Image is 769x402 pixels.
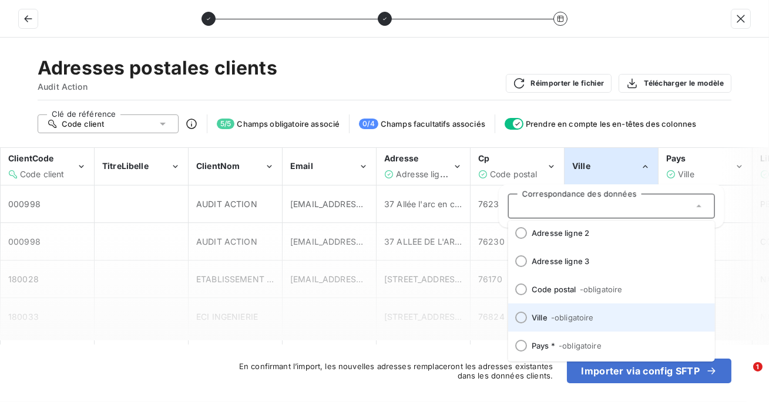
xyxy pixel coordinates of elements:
[572,161,590,171] span: Ville
[753,362,763,371] span: 1
[532,256,706,266] span: Adresse ligne 3
[490,169,538,179] span: Code postal
[532,228,706,238] span: Adresse ligne 2
[384,199,583,209] span: 37 Allée l'arc en ciel Parc d'activité de la Bretèque
[471,148,565,185] th: Cp
[283,148,377,185] th: Email
[381,119,485,129] span: Champs facultatifs associés
[678,169,694,179] span: Ville
[526,119,696,129] span: Prendre en compte les en-têtes des colonnes
[532,313,706,322] span: Ville
[196,312,258,322] span: ECI INGENIERIE
[196,199,257,209] span: AUDIT ACTION
[237,119,340,129] span: Champs obligatoire associé
[666,153,686,163] span: Pays
[384,153,418,163] span: Adresse
[478,312,505,322] span: 76824
[506,74,612,93] button: Réimporter le fichier
[290,199,434,209] span: [EMAIL_ADDRESS][DOMAIN_NAME]
[396,169,455,179] span: Adresse ligne 1
[532,341,706,350] span: Pays *
[478,274,502,284] span: 76170
[290,237,434,246] span: [EMAIL_ADDRESS][DOMAIN_NAME]
[559,341,602,350] span: - obligatoire
[189,148,283,185] th: ClientNom
[8,274,39,284] span: 180028
[230,362,553,380] span: En confirmant l’import, les nouvelles adresses remplaceront les adresses existantes dans les donn...
[619,74,731,93] button: Télécharger le modèle
[359,119,378,129] span: 0 / 4
[62,119,105,129] span: Code client
[8,153,54,163] span: ClientCode
[659,148,753,185] th: Pays
[290,274,434,284] span: [EMAIL_ADDRESS][DOMAIN_NAME]
[8,237,41,246] span: 000998
[384,274,463,284] span: [STREET_ADDRESS]
[550,313,593,322] span: - obligatoire
[565,148,659,185] th: Ville
[196,161,240,171] span: ClientNom
[532,285,706,294] span: Code postal
[38,81,277,93] span: Audit Action
[1,148,95,185] th: ClientCode
[196,237,257,246] span: AUDIT ACTION
[729,362,757,390] iframe: Intercom live chat
[95,148,189,185] th: TitreLibelle
[384,312,532,322] span: [STREET_ADDRESS][PERSON_NAME]
[567,359,731,383] button: Importer via config SFTP
[384,237,495,246] span: 37 ALLEE DE L'ARC EN CIEL
[579,285,622,294] span: - obligatoire
[8,312,39,322] span: 180033
[38,56,277,80] h2: Adresses postales clients
[478,199,504,209] span: 76237
[478,237,505,246] span: 76230
[377,148,471,185] th: Adresse
[217,119,234,129] span: 5 / 5
[20,169,65,179] span: Code client
[478,153,489,163] span: Cp
[290,161,313,171] span: Email
[102,161,149,171] span: TitreLibelle
[196,274,308,284] span: ETABLISSEMENT DEHONDT
[8,199,41,209] span: 000998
